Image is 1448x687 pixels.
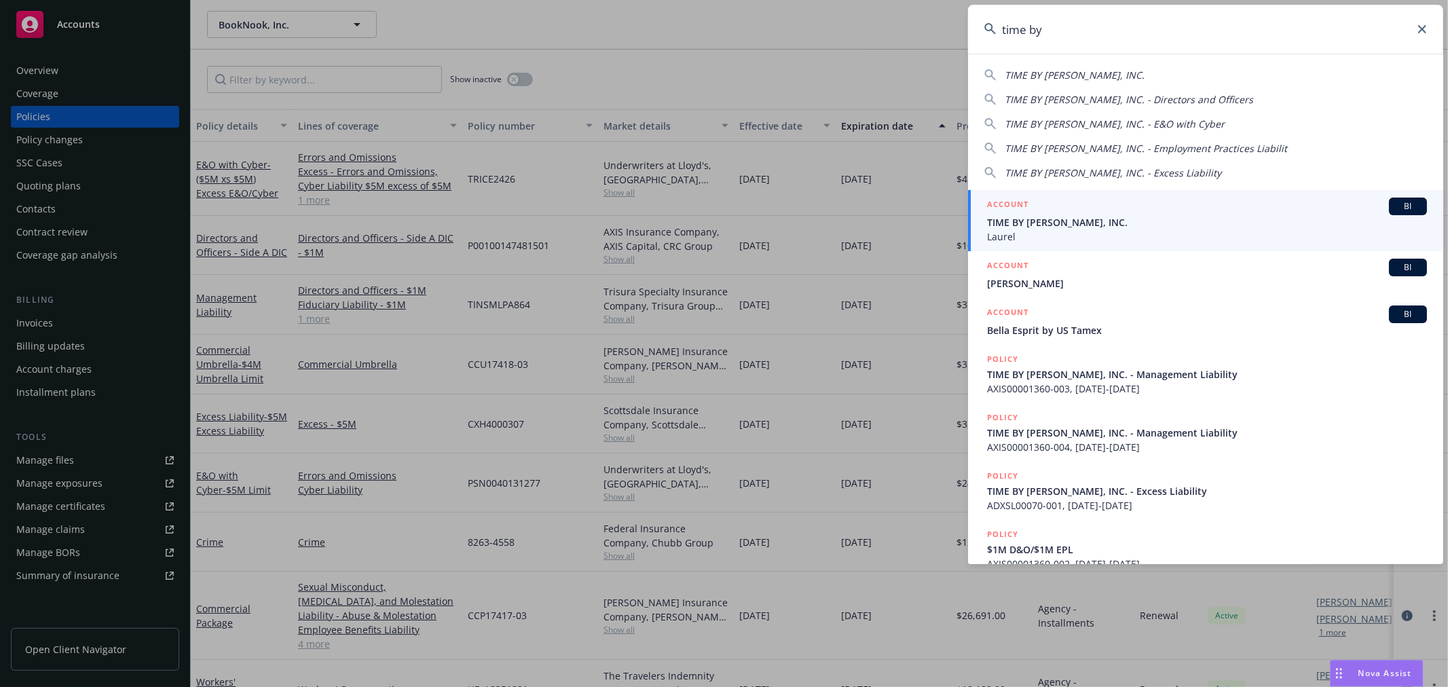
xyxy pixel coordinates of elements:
[987,198,1028,214] h5: ACCOUNT
[1005,93,1253,106] span: TIME BY [PERSON_NAME], INC. - Directors and Officers
[987,484,1427,498] span: TIME BY [PERSON_NAME], INC. - Excess Liability
[968,5,1443,54] input: Search...
[987,527,1018,541] h5: POLICY
[987,469,1018,483] h5: POLICY
[987,382,1427,396] span: AXIS00001360-003, [DATE]-[DATE]
[1005,142,1287,155] span: TIME BY [PERSON_NAME], INC. - Employment Practices Liabilit
[1358,667,1412,679] span: Nova Assist
[987,276,1427,291] span: [PERSON_NAME]
[1394,200,1422,212] span: BI
[968,403,1443,462] a: POLICYTIME BY [PERSON_NAME], INC. - Management LiabilityAXIS00001360-004, [DATE]-[DATE]
[987,498,1427,513] span: ADXSL00070-001, [DATE]-[DATE]
[1005,69,1145,81] span: TIME BY [PERSON_NAME], INC.
[1394,308,1422,320] span: BI
[987,557,1427,571] span: AXIS00001360-002, [DATE]-[DATE]
[987,259,1028,275] h5: ACCOUNT
[1330,660,1424,687] button: Nova Assist
[968,190,1443,251] a: ACCOUNTBITIME BY [PERSON_NAME], INC.Laurel
[987,215,1427,229] span: TIME BY [PERSON_NAME], INC.
[987,440,1427,454] span: AXIS00001360-004, [DATE]-[DATE]
[968,345,1443,403] a: POLICYTIME BY [PERSON_NAME], INC. - Management LiabilityAXIS00001360-003, [DATE]-[DATE]
[1394,261,1422,274] span: BI
[987,352,1018,366] h5: POLICY
[968,520,1443,578] a: POLICY$1M D&O/$1M EPLAXIS00001360-002, [DATE]-[DATE]
[968,251,1443,298] a: ACCOUNTBI[PERSON_NAME]
[1331,661,1348,686] div: Drag to move
[968,298,1443,345] a: ACCOUNTBIBella Esprit by US Tamex
[987,229,1427,244] span: Laurel
[1005,117,1225,130] span: TIME BY [PERSON_NAME], INC. - E&O with Cyber
[987,411,1018,424] h5: POLICY
[1005,166,1221,179] span: TIME BY [PERSON_NAME], INC. - Excess Liability
[987,323,1427,337] span: Bella Esprit by US Tamex
[987,305,1028,322] h5: ACCOUNT
[987,426,1427,440] span: TIME BY [PERSON_NAME], INC. - Management Liability
[987,367,1427,382] span: TIME BY [PERSON_NAME], INC. - Management Liability
[968,462,1443,520] a: POLICYTIME BY [PERSON_NAME], INC. - Excess LiabilityADXSL00070-001, [DATE]-[DATE]
[987,542,1427,557] span: $1M D&O/$1M EPL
